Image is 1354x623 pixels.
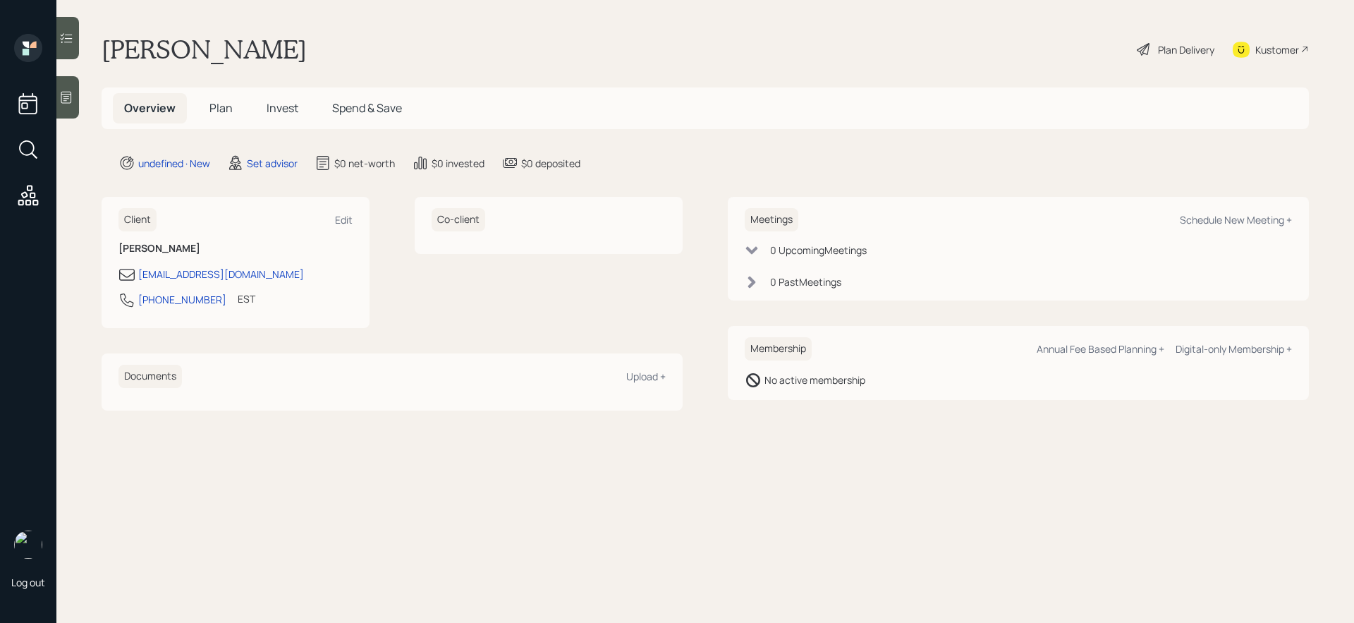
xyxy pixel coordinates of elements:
[138,267,304,282] div: [EMAIL_ADDRESS][DOMAIN_NAME]
[11,576,45,589] div: Log out
[1176,342,1292,356] div: Digital-only Membership +
[745,208,798,231] h6: Meetings
[247,156,298,171] div: Set advisor
[1158,42,1214,57] div: Plan Delivery
[770,274,841,289] div: 0 Past Meeting s
[745,337,812,361] h6: Membership
[432,208,485,231] h6: Co-client
[102,34,307,65] h1: [PERSON_NAME]
[1255,42,1299,57] div: Kustomer
[209,100,233,116] span: Plan
[432,156,484,171] div: $0 invested
[770,243,867,258] div: 0 Upcoming Meeting s
[626,370,666,383] div: Upload +
[1037,342,1164,356] div: Annual Fee Based Planning +
[267,100,298,116] span: Invest
[521,156,580,171] div: $0 deposited
[118,208,157,231] h6: Client
[1180,213,1292,226] div: Schedule New Meeting +
[332,100,402,116] span: Spend & Save
[764,373,865,387] div: No active membership
[138,156,210,171] div: undefined · New
[118,243,353,255] h6: [PERSON_NAME]
[124,100,176,116] span: Overview
[14,531,42,559] img: retirable_logo.png
[238,291,255,306] div: EST
[335,213,353,226] div: Edit
[334,156,395,171] div: $0 net-worth
[118,365,182,388] h6: Documents
[138,292,226,307] div: [PHONE_NUMBER]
